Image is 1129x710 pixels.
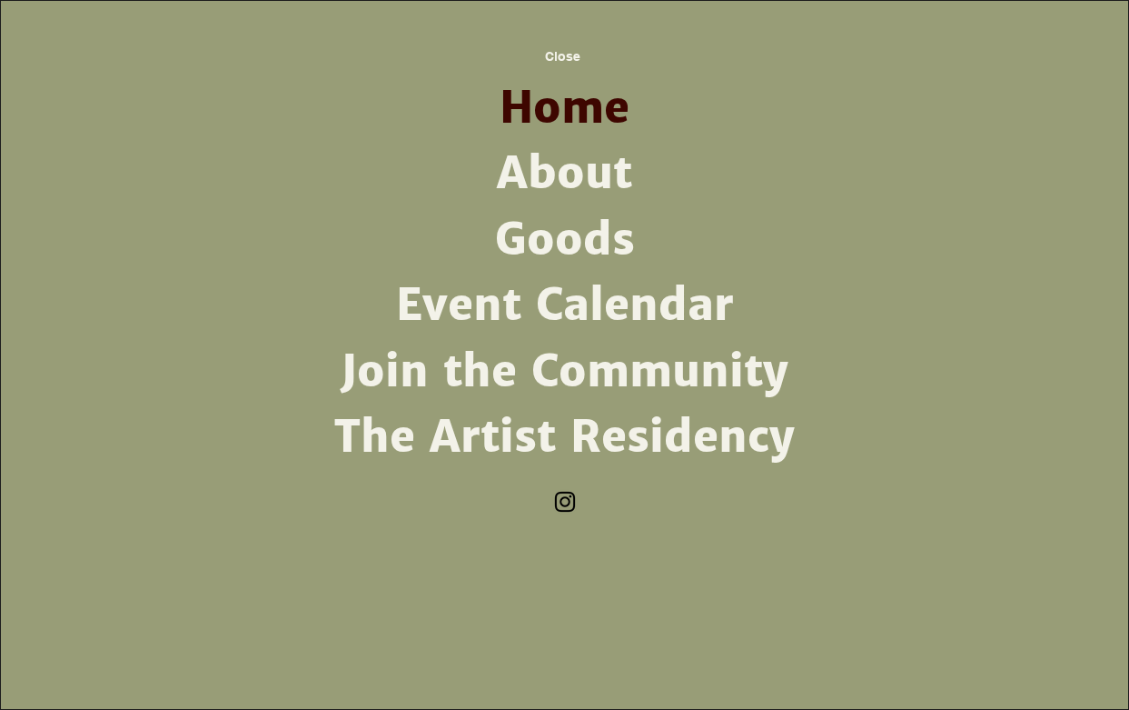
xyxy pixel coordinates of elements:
a: Home [328,75,802,141]
a: Goods [328,207,802,273]
nav: Site [328,75,802,470]
button: Close [514,36,612,75]
a: The Artist Residency [328,405,802,470]
img: Instagram [551,488,579,515]
a: Event Calendar [328,273,802,338]
ul: Social Bar [551,488,579,515]
a: About [328,141,802,206]
a: Join the Community [328,339,802,405]
span: Close [545,49,580,64]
